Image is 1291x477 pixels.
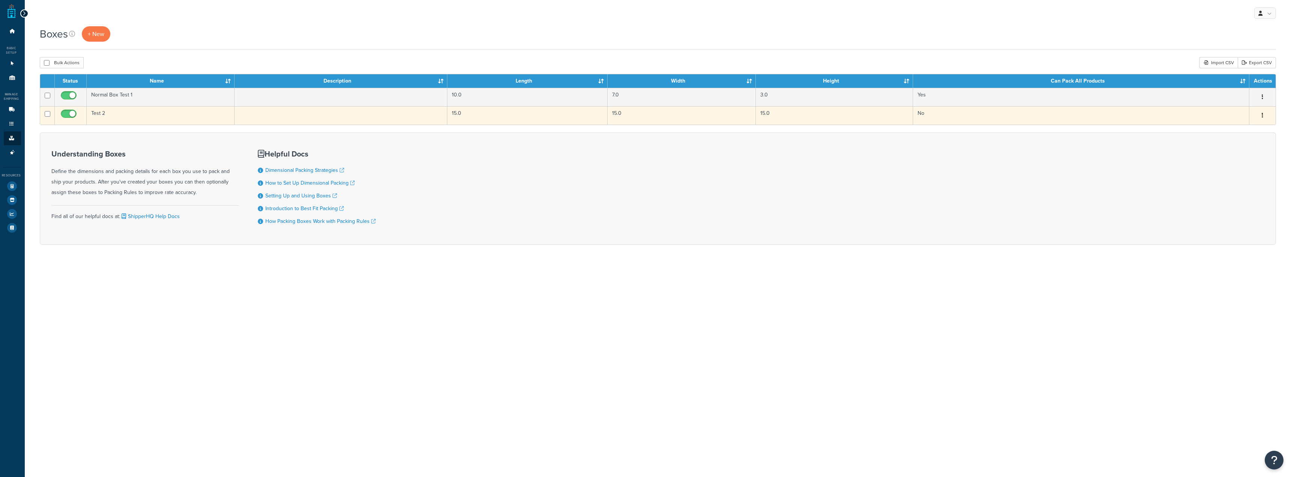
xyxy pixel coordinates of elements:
li: Help Docs [4,221,21,235]
li: Shipping Rules [4,117,21,131]
h3: Helpful Docs [258,150,376,158]
span: + New [88,30,104,38]
td: No [913,106,1249,125]
a: + New [82,26,110,42]
a: ShipperHQ Home [8,4,16,19]
td: Yes [913,88,1249,106]
th: Status [55,74,87,88]
h3: Understanding Boxes [51,150,239,158]
h1: Boxes [40,27,68,41]
div: Find all of our helpful docs at: [51,205,239,222]
td: Test 2 [87,106,235,125]
th: Name : activate to sort column ascending [87,74,235,88]
a: ShipperHQ Help Docs [120,212,180,220]
li: Boxes [4,131,21,145]
a: Dimensional Packing Strategies [265,166,344,174]
button: Bulk Actions [40,57,84,68]
a: Introduction to Best Fit Packing [265,205,344,212]
a: How Packing Boxes Work with Packing Rules [265,217,376,225]
li: Carriers [4,103,21,117]
th: Width : activate to sort column ascending [608,74,756,88]
a: Export CSV [1238,57,1276,68]
th: Height : activate to sort column ascending [756,74,913,88]
li: Websites [4,57,21,71]
li: Marketplace [4,193,21,207]
td: 3.0 [756,88,913,106]
a: Setting Up and Using Boxes [265,192,337,200]
th: Length : activate to sort column ascending [447,74,608,88]
th: Description : activate to sort column ascending [235,74,447,88]
td: Normal Box Test 1 [87,88,235,106]
td: 10.0 [447,88,608,106]
div: Import CSV [1199,57,1238,68]
a: How to Set Up Dimensional Packing [265,179,355,187]
button: Open Resource Center [1265,451,1283,469]
td: 7.0 [608,88,756,106]
li: Test Your Rates [4,179,21,193]
td: 15.0 [756,106,913,125]
td: 15.0 [447,106,608,125]
div: Define the dimensions and packing details for each box you use to pack and ship your products. Af... [51,150,239,198]
td: 15.0 [608,106,756,125]
th: Actions [1249,74,1276,88]
li: Analytics [4,207,21,221]
li: Advanced Features [4,146,21,160]
li: Dashboard [4,24,21,38]
th: Can Pack All Products : activate to sort column ascending [913,74,1249,88]
li: Origins [4,71,21,85]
